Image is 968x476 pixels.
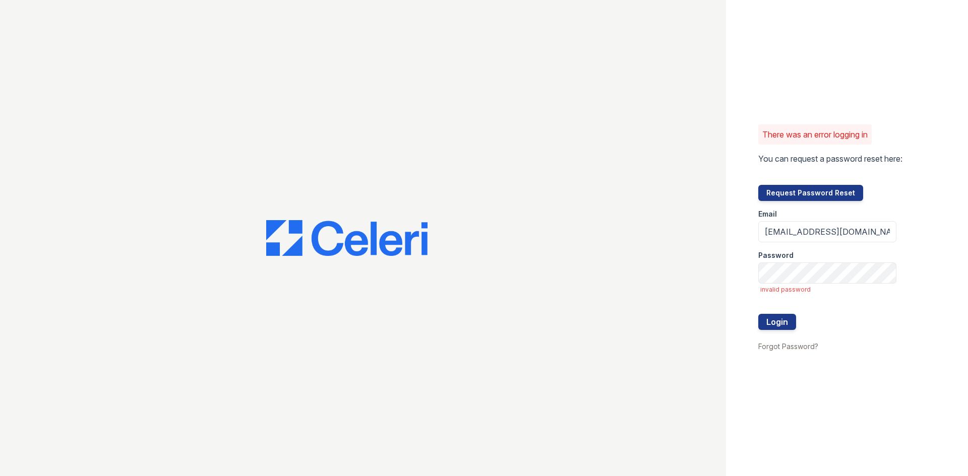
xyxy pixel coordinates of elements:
[266,220,428,256] img: CE_Logo_Blue-a8612792a0a2168367f1c8372b55b34899dd931a85d93a1a3d3e32e68fde9ad4.png
[758,185,863,201] button: Request Password Reset
[760,286,896,294] span: invalid password
[758,342,818,351] a: Forgot Password?
[758,209,777,219] label: Email
[758,314,796,330] button: Login
[762,128,868,141] p: There was an error logging in
[758,153,902,165] p: You can request a password reset here:
[758,250,794,260] label: Password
